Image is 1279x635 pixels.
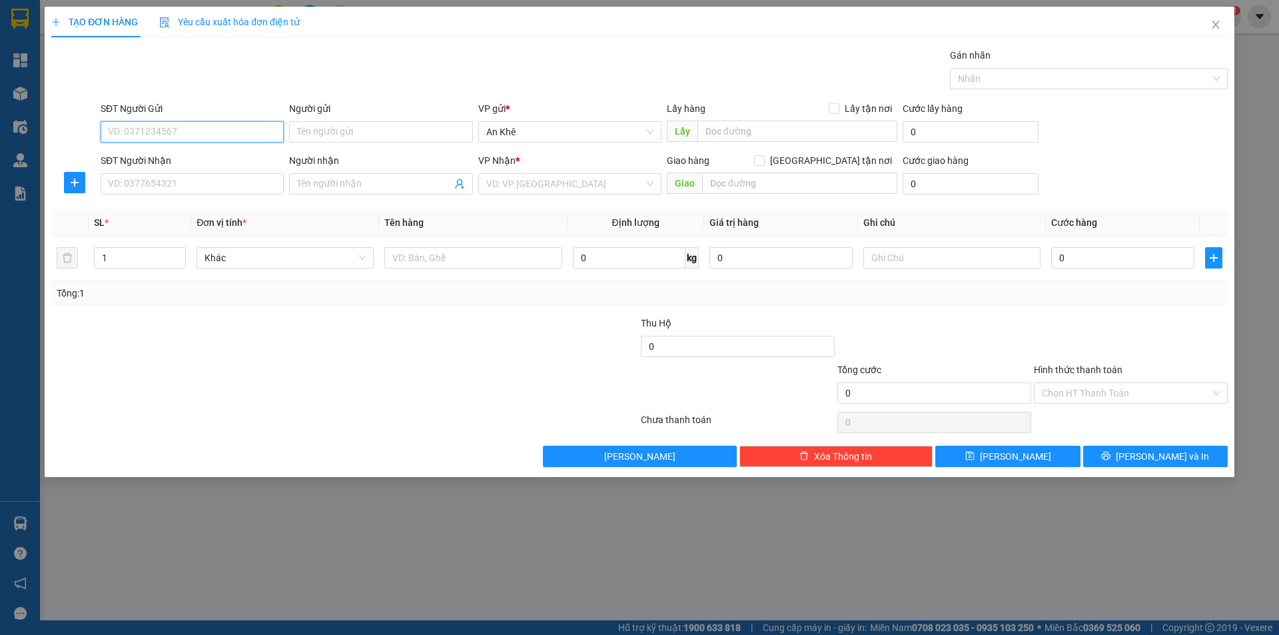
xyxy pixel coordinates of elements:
input: Dọc đường [697,121,897,142]
span: [PERSON_NAME] [604,449,675,464]
input: 0 [709,247,853,269]
span: delete [799,451,809,462]
span: Xóa Thông tin [814,449,872,464]
label: Hình thức thanh toán [1034,364,1122,375]
span: An Khê [486,122,653,142]
button: save[PERSON_NAME] [935,446,1080,467]
span: Cước hàng [1051,217,1097,228]
input: Cước lấy hàng [903,121,1039,143]
span: Giá trị hàng [709,217,759,228]
span: [PERSON_NAME] [980,449,1051,464]
span: Lấy tận nơi [839,101,897,116]
button: deleteXóa Thông tin [739,446,933,467]
button: Close [1197,7,1234,44]
span: TẠO ĐƠN HÀNG [51,17,138,27]
span: Giao [667,173,702,194]
span: Giao hàng [667,155,709,166]
div: Người gửi [289,101,472,116]
div: SĐT Người Nhận [101,153,284,168]
span: close [1210,19,1221,30]
span: Lấy [667,121,697,142]
span: plus [65,177,85,188]
div: Người nhận [289,153,472,168]
span: [PERSON_NAME] và In [1116,449,1209,464]
span: Yêu cầu xuất hóa đơn điện tử [159,17,300,27]
span: printer [1101,451,1110,462]
span: save [965,451,975,462]
span: VP Nhận [478,155,516,166]
span: Tên hàng [384,217,424,228]
label: Cước giao hàng [903,155,969,166]
span: Khác [205,248,366,268]
span: Định lượng [612,217,659,228]
span: SL [94,217,105,228]
span: plus [51,17,61,27]
span: kg [685,247,699,269]
div: VP gửi [478,101,661,116]
span: Đơn vị tính [197,217,246,228]
div: SĐT Người Gửi [101,101,284,116]
span: [GEOGRAPHIC_DATA] tận nơi [765,153,897,168]
input: VD: Bàn, Ghế [384,247,562,269]
span: user-add [454,179,465,189]
span: Thu Hộ [641,318,671,328]
img: icon [159,17,170,28]
span: Tổng cước [837,364,881,375]
button: printer[PERSON_NAME] và In [1083,446,1228,467]
input: Dọc đường [702,173,897,194]
div: Tổng: 1 [57,286,494,301]
button: plus [64,172,85,193]
div: Chưa thanh toán [639,412,836,436]
label: Cước lấy hàng [903,103,963,114]
button: [PERSON_NAME] [543,446,737,467]
span: plus [1206,253,1222,263]
input: Cước giao hàng [903,173,1039,195]
input: Ghi Chú [863,247,1041,269]
th: Ghi chú [858,210,1046,236]
button: delete [57,247,78,269]
label: Gán nhãn [950,50,991,61]
span: Lấy hàng [667,103,705,114]
button: plus [1205,247,1222,269]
